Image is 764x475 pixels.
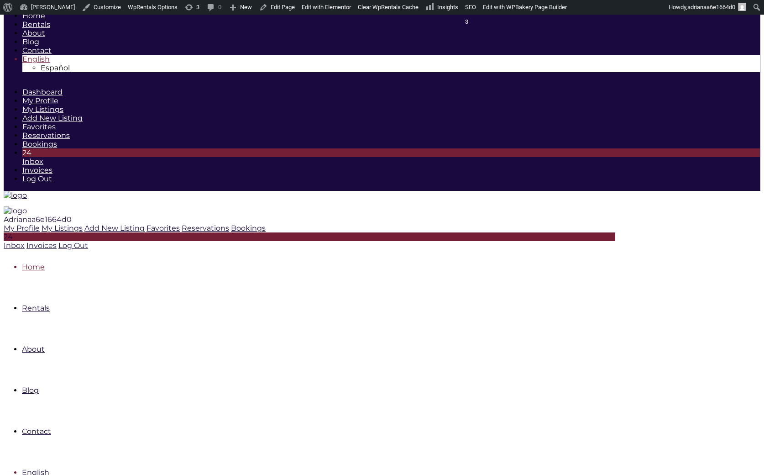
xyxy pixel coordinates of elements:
a: About [22,29,45,37]
a: About [22,345,45,354]
a: 24 Inbox [4,232,615,250]
span: SEO [465,4,476,11]
a: Reservations [22,131,70,140]
a: Rentals [22,20,50,29]
span: English [22,55,50,63]
a: Switch to Español [41,63,70,72]
span: adrianaa6e1664d0 [687,4,735,11]
a: Home [22,263,45,271]
a: My Profile [22,96,58,105]
a: Favorites [22,122,56,131]
a: Blog [22,386,39,395]
a: Home [22,11,45,20]
a: 24Inbox [22,148,760,166]
img: logo [4,191,27,200]
a: My Listings [42,224,83,232]
span: Español [41,63,70,72]
a: Invoices [26,241,57,250]
span: Edit with Elementor [302,4,351,11]
a: Invoices [22,166,52,174]
a: Dashboard [22,88,63,96]
a: Bookings [22,140,57,148]
img: logo [4,206,27,215]
a: Bookings [231,224,266,232]
a: Switch to English [22,55,50,63]
a: Rentals [22,304,50,312]
a: Favorites [147,224,180,232]
a: My Profile [4,224,40,232]
a: Blog [22,37,39,46]
a: Contact [22,427,51,436]
a: Reservations [182,224,229,232]
span: Adrianaa6e1664d0 [4,215,72,224]
a: My Listings [22,105,63,114]
a: Log Out [58,241,88,250]
a: Log Out [22,174,52,183]
div: 24 [4,232,615,241]
a: Add New Listing [84,224,145,232]
div: 3 [465,15,476,29]
div: 24 [22,148,760,157]
a: Contact [22,46,52,55]
a: Add New Listing [22,114,83,122]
